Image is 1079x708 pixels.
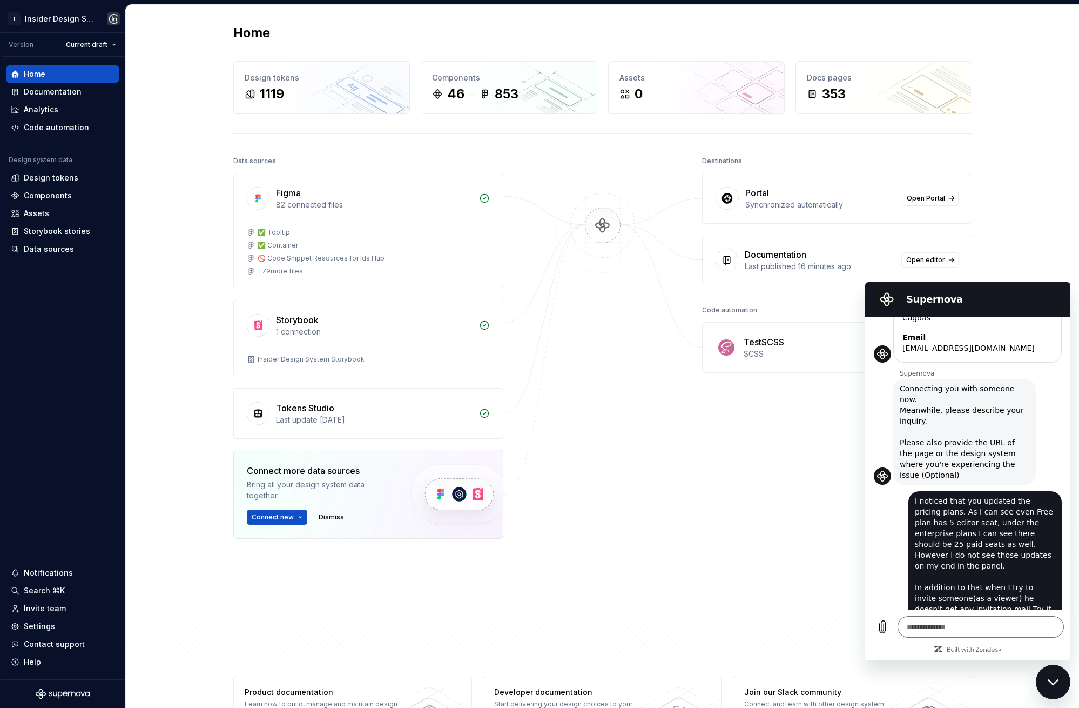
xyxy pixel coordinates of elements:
div: Contact support [24,639,85,650]
div: Code automation [702,303,757,318]
div: Product documentation [245,687,402,698]
div: Destinations [702,153,742,169]
div: Assets [24,208,49,219]
button: Help [6,653,119,671]
button: Notifications [6,564,119,582]
div: Notifications [24,567,73,578]
a: Assets [6,205,119,222]
a: Storybook1 connectionInsider Design System Storybook [233,300,503,377]
div: Invite team [24,603,66,614]
div: Components [24,190,72,201]
button: Current draft [61,37,121,52]
a: Documentation [6,83,119,101]
div: Developer documentation [494,687,651,698]
button: Search ⌘K [6,582,119,599]
div: Bring all your design system data together. [247,479,393,501]
a: Open editor [901,252,959,268]
a: Design tokens1119 [233,61,410,114]
div: + 79 more files [258,267,303,276]
div: Documentation [24,86,82,97]
a: Settings [6,618,119,635]
a: Data sources [6,241,119,258]
div: Code automation [24,122,89,133]
div: Help [24,657,41,667]
a: Tokens StudioLast update [DATE] [233,388,503,439]
a: Open Portal [902,191,959,206]
div: Components [432,72,586,83]
div: Synchronized automatically [745,199,895,210]
div: SCSS [744,349,941,359]
div: Tokens Studio [276,402,334,415]
div: Connect more data sources [247,464,393,477]
a: Analytics [6,101,119,118]
div: Design tokens [24,172,78,183]
div: 1119 [260,85,284,103]
div: Assets [619,72,773,83]
div: 46 [447,85,464,103]
a: Design tokens [6,169,119,186]
a: Docs pages353 [795,61,972,114]
a: Code automation [6,119,119,136]
div: Storybook stories [24,226,90,237]
div: Figma [276,186,301,199]
iframe: Button to launch messaging window, conversation in progress [1036,665,1070,699]
div: Insider Design System Storybook [258,355,365,364]
a: Invite team [6,600,119,617]
div: Analytics [24,104,58,115]
div: Data sources [233,153,276,169]
div: Home [24,69,45,79]
a: Home [6,65,119,83]
a: Figma82 connected files✅ Tooltip✅ Container🚫 Code Snippet Resources for Ids Hub+79more files [233,173,503,289]
span: Current draft [66,41,107,49]
span: Open editor [906,256,945,264]
div: Join our Slack community [744,687,901,698]
div: Docs pages [807,72,961,83]
div: Last update [DATE] [276,415,473,425]
div: Design system data [9,156,72,164]
div: I [8,12,21,25]
div: Version [9,41,33,49]
a: Assets0 [608,61,785,114]
button: IInsider Design SystemCagdas yildirim [2,7,123,30]
div: 0 [635,85,643,103]
div: 353 [822,85,846,103]
div: ✅ Tooltip [258,228,290,237]
div: Data sources [24,244,74,255]
div: Settings [24,621,55,632]
a: Components46853 [421,61,597,114]
iframe: Messaging window [865,282,1070,660]
div: Design tokens [245,72,399,83]
h2: Home [233,24,270,42]
button: Connect new [247,510,307,525]
div: 1 connection [276,326,473,337]
div: TestSCSS [744,336,784,349]
div: Storybook [276,313,319,326]
button: Contact support [6,636,119,653]
span: Connect new [252,513,294,522]
div: Portal [745,186,769,199]
a: Storybook stories [6,223,119,240]
div: 🚫 Code Snippet Resources for Ids Hub [258,254,385,263]
svg: Supernova Logo [36,689,90,699]
div: 853 [495,85,518,103]
img: Cagdas yildirim [107,12,120,25]
div: Insider Design System [25,14,94,24]
div: ✅ Container [258,241,298,250]
div: Documentation [745,248,806,261]
a: Components [6,187,119,204]
span: Open Portal [907,194,945,203]
button: Dismiss [314,510,349,525]
div: 82 connected files [276,199,473,210]
div: Last published 16 minutes ago [745,261,895,272]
